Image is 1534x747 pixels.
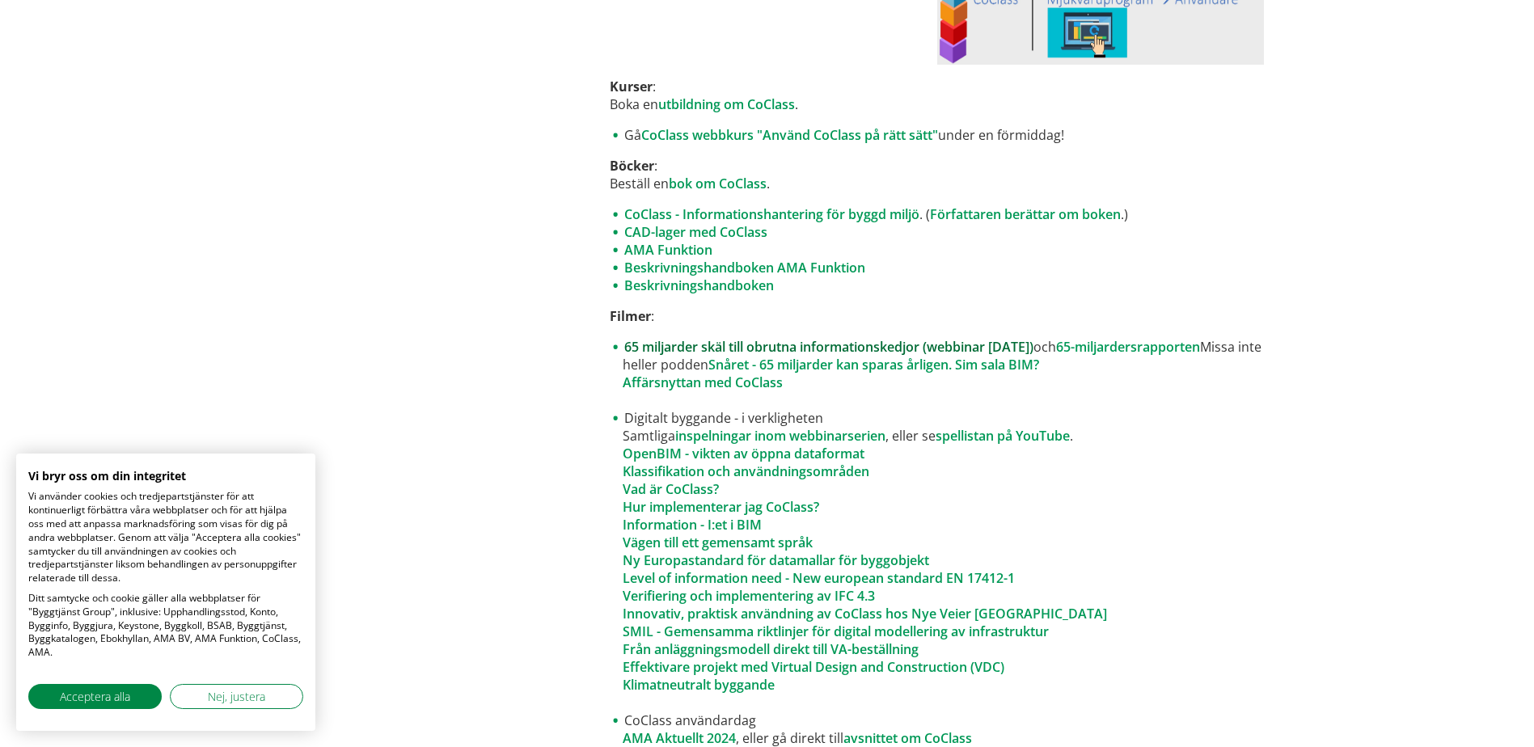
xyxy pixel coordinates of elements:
a: Vad är CoClass? [623,480,719,498]
p: : [610,307,1264,325]
a: CoClass webbkurs "Använd CoClass på rätt sätt" [641,126,938,144]
p: Vi använder cookies och tredjepartstjänster för att kontinuerligt förbättra våra webbplatser och ... [28,490,303,585]
a: bok om CoClass [669,175,767,192]
a: Information - I:et i BIM [623,516,762,534]
a: CoClass - Informationshantering för byggd miljö [624,205,919,223]
a: Klassifikation och användningsområden [623,462,869,480]
a: spellistan på YouTube [936,427,1070,445]
a: Beskrivningshandboken AMA Funktion [624,259,865,276]
button: Justera cookie preferenser [170,684,303,709]
a: AMA Aktuellt 2024 [623,729,736,747]
a: Beskrivningshandboken [624,276,774,294]
a: Från anläggningsmodell direkt till VA-beställning [623,640,919,658]
span: Nej, justera [208,688,265,705]
a: Ny Europastandard för datamallar för byggobjekt [623,551,929,569]
a: SMIL - Gemensamma riktlinjer för digital modellering av infrastruktur [623,622,1049,640]
button: Acceptera alla cookies [28,684,162,709]
a: 65-miljardersrapporten [1056,338,1200,356]
a: Affärsnyttan med CoClass [623,373,783,391]
a: Snåret - 65 miljarder kan sparas årligen. Sim sala BIM? [708,356,1039,373]
h2: Vi bryr oss om din integritet [28,469,303,483]
li: . ( .) [610,205,1264,223]
a: Verifiering och implementering av IFC 4.3 [623,587,875,605]
li: Gå under en förmiddag! [610,126,1264,144]
a: OpenBIM - vikten av öppna dataformat [623,445,864,462]
a: inspelningar inom webbinarserien [675,427,885,445]
a: 65 miljarder skäl till obrutna informationskedjor (webbinar [DATE]) [624,338,1033,356]
p: Ditt samtycke och cookie gäller alla webbplatser för "Byggtjänst Group", inklusive: Upphandlingss... [28,592,303,660]
li: Digitalt byggande - i verkligheten Samtliga , eller se . [610,409,1264,711]
strong: Kurser [610,78,653,95]
a: Effektivare projekt med Virtual Design and Construction (VDC) [623,658,1004,676]
strong: Böcker [610,157,654,175]
strong: Filmer [610,307,651,325]
a: Innovativ, praktisk användning av CoClass hos Nye Veier [GEOGRAPHIC_DATA] [623,605,1107,622]
a: Författaren berättar om boken [930,205,1121,223]
a: utbildning om CoClass [658,95,795,113]
a: Level of information need - New european standard EN 17412-1 [623,569,1015,587]
a: Klimatneutralt byggande [623,676,775,694]
a: AMA Funktion [624,241,712,259]
p: : Boka en . [610,78,1264,113]
li: och Missa inte heller podden [610,338,1264,409]
span: Acceptera alla [60,688,130,705]
a: Hur implementerar jag CoClass? [623,498,819,516]
p: : Beställ en . [610,157,1264,192]
a: Vägen till ett gemensamt språk [623,534,813,551]
a: avsnittet om CoClass [843,729,972,747]
a: CAD-lager med CoClass [624,223,767,241]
